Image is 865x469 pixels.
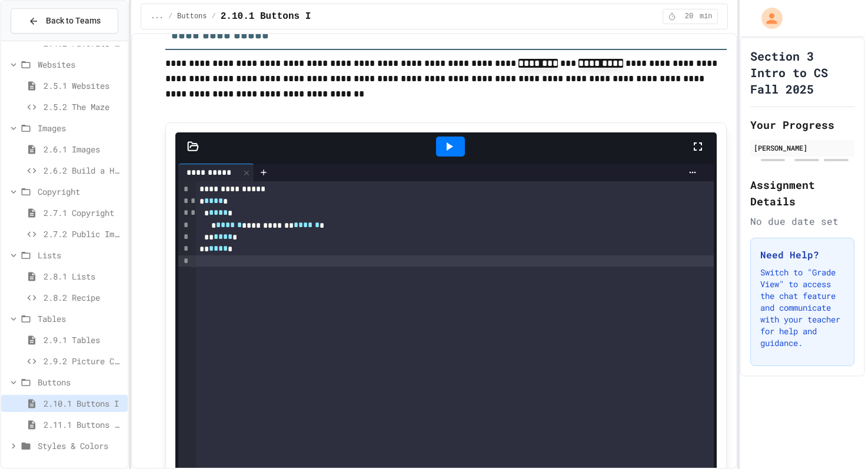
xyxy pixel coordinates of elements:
span: 2.9.2 Picture Collage [44,355,123,367]
span: 2.10.1 Buttons I [44,397,123,410]
div: My Account [749,5,786,32]
span: ... [151,12,164,21]
div: No due date set [750,214,854,228]
span: 2.7.1 Copyright [44,207,123,219]
h1: Section 3 Intro to CS Fall 2025 [750,48,854,97]
h2: Your Progress [750,117,854,133]
button: Back to Teams [11,8,118,34]
span: Copyright [38,185,123,198]
span: Buttons [38,376,123,388]
span: Buttons [177,12,207,21]
span: 2.5.1 Websites [44,79,123,92]
h2: Assignment Details [750,177,854,209]
span: 20 [680,12,698,21]
span: 2.8.1 Lists [44,270,123,282]
span: Tables [38,312,123,325]
span: Images [38,122,123,134]
span: Back to Teams [46,15,101,27]
span: Lists [38,249,123,261]
h3: Need Help? [760,248,844,262]
p: Switch to "Grade View" to access the chat feature and communicate with your teacher for help and ... [760,267,844,349]
span: / [168,12,172,21]
span: 2.8.2 Recipe [44,291,123,304]
span: Websites [38,58,123,71]
span: 2.10.1 Buttons I [221,9,311,24]
div: [PERSON_NAME] [754,142,851,153]
span: 2.9.1 Tables [44,334,123,346]
span: 2.5.2 The Maze [44,101,123,113]
span: min [700,12,713,21]
span: Styles & Colors [38,440,123,452]
span: / [212,12,216,21]
span: 2.6.2 Build a Homepage [44,164,123,177]
span: 2.6.1 Images [44,143,123,155]
span: 2.11.1 Buttons II [44,418,123,431]
span: 2.7.2 Public Images [44,228,123,240]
